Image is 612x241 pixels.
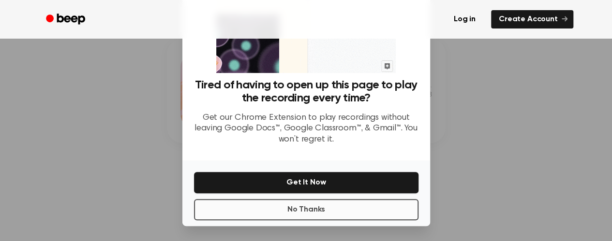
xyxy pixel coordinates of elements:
[444,8,485,30] a: Log in
[39,10,94,29] a: Beep
[194,199,418,220] button: No Thanks
[194,79,418,105] h3: Tired of having to open up this page to play the recording every time?
[194,113,418,145] p: Get our Chrome Extension to play recordings without leaving Google Docs™, Google Classroom™, & Gm...
[491,10,573,28] a: Create Account
[194,172,418,193] button: Get It Now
